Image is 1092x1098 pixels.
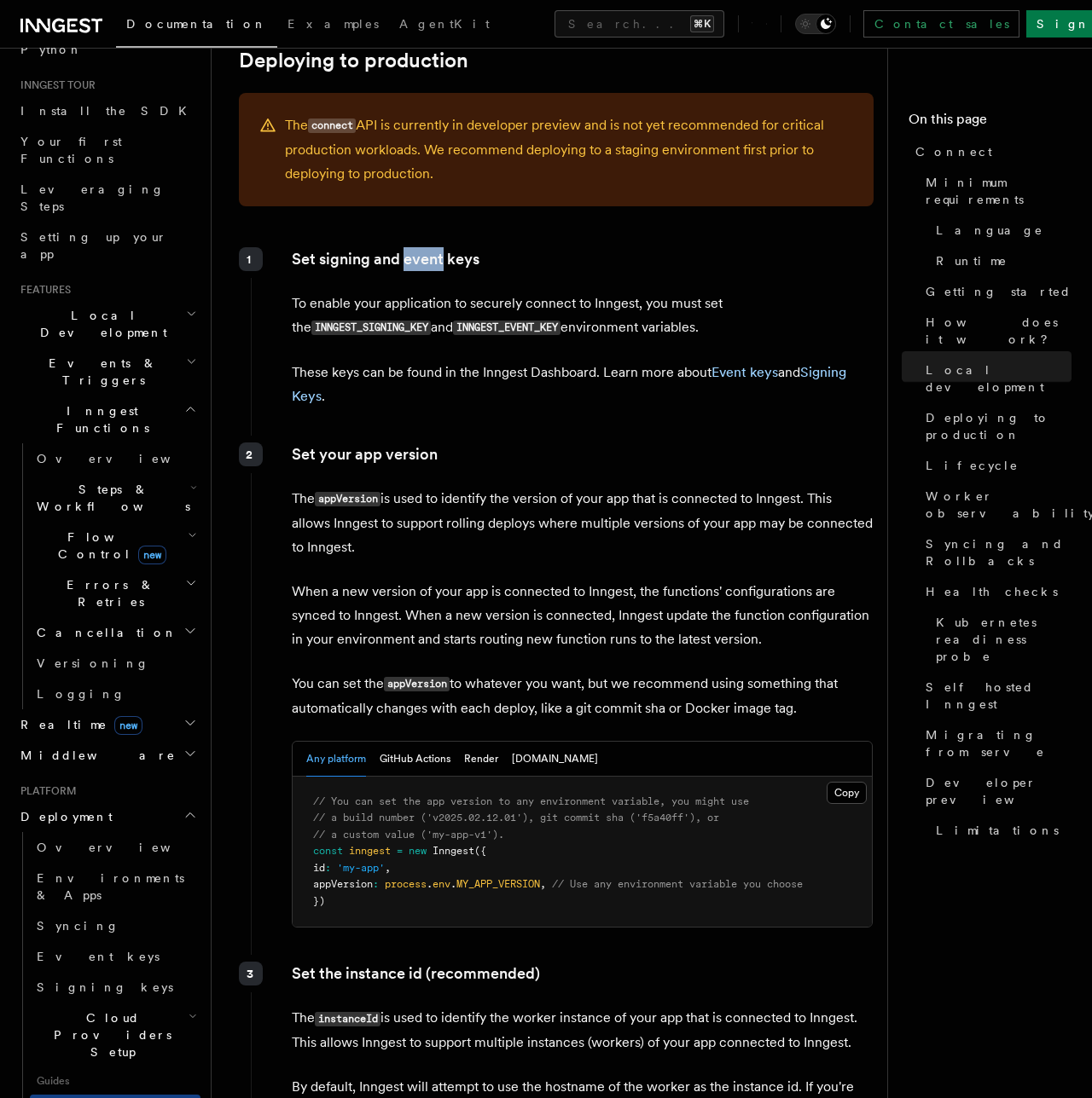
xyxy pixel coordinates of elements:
code: connect [308,118,356,133]
span: Inngest Functions [14,402,184,436]
p: The is used to identify the version of your app that is connected to Inngest. This allows Inngest... [292,487,873,559]
a: How does it work? [919,307,1072,355]
span: Deployment [14,808,113,825]
span: MY_APP_VERSION [456,878,540,890]
span: Deploying to production [926,409,1072,443]
p: Set your app version [292,442,873,466]
a: Language [929,215,1072,246]
button: Local Development [14,300,200,348]
span: = [397,845,403,857]
span: ({ [474,845,486,857]
a: Connect [909,136,1072,167]
a: Deploying to production [239,49,468,72]
span: Errors & Retries [30,576,185,610]
span: How does it work? [926,314,1072,348]
p: Set the instance id (recommended) [292,962,873,985]
a: Event keys [30,941,200,972]
span: Middleware [14,747,176,764]
span: . [427,878,433,890]
span: Setting up your app [20,230,167,261]
span: env [433,878,450,890]
a: Self hosted Inngest [919,672,1072,719]
span: Limitations [936,822,1059,839]
span: new [138,546,166,564]
a: Setting up your app [14,222,200,269]
span: Getting started [926,283,1072,300]
h4: On this page [909,109,1072,136]
code: appVersion [315,492,380,506]
button: Cancellation [30,617,200,648]
span: process [385,878,427,890]
button: Render [464,742,498,777]
code: INNGEST_SIGNING_KEY [311,321,431,335]
button: Errors & Retries [30,569,200,617]
span: const [313,845,343,857]
a: Health checks [919,576,1072,607]
span: Connect [915,143,992,160]
span: // a custom value ('my-app-v1'). [313,829,504,841]
a: Event keys [712,364,778,380]
span: , [385,862,391,874]
div: Inngest Functions [14,443,200,709]
span: Logging [37,687,125,701]
span: Kubernetes readiness probe [936,614,1072,665]
span: . [450,878,456,890]
a: Your first Functions [14,126,200,174]
span: Developer preview [926,774,1072,808]
span: inngest [349,845,391,857]
button: Middleware [14,740,200,771]
a: AgentKit [389,5,500,46]
code: INNGEST_EVENT_KEY [453,321,561,335]
span: Versioning [37,656,149,670]
a: Logging [30,679,200,709]
button: Cloud Providers Setup [30,1003,200,1067]
span: AgentKit [399,17,490,31]
button: Any platform [306,742,366,777]
span: Realtime [14,716,142,733]
span: Migrating from serve [926,726,1072,760]
span: Steps & Workflows [30,481,190,515]
span: Python [20,43,83,56]
button: Steps & Workflows [30,474,200,522]
span: // a build number ('v2025.02.12.01'), git commit sha ('f5a40ff'), or [313,812,719,823]
a: Contact sales [863,10,1019,38]
span: Documentation [126,17,267,31]
a: Developer preview [919,767,1072,815]
button: Search...⌘K [555,10,724,38]
button: Copy [827,782,867,804]
span: : [373,878,379,890]
span: Self hosted Inngest [926,679,1072,713]
p: The is used to identify the worker instance of your app that is connected to Inngest. This allows... [292,1006,873,1055]
div: 1 [239,247,263,271]
p: You can set the to whatever you want, but we recommend using something that automatically changes... [292,672,873,720]
span: Guides [30,1067,200,1095]
span: Local Development [14,307,186,341]
p: To enable your application to securely connect to Inngest, you must set the and environment varia... [292,292,873,340]
a: Local development [919,355,1072,402]
a: Install the SDK [14,95,200,126]
span: Overview [37,452,212,465]
span: Platform [14,784,77,798]
a: Worker observability [919,481,1072,529]
span: Examples [288,17,379,31]
button: Inngest Functions [14,396,200,443]
span: Overview [37,841,212,854]
button: [DOMAIN_NAME] [512,742,598,777]
a: Migrating from serve [919,719,1072,767]
p: The API is currently in developer preview and is not yet recommended for critical production work... [285,113,853,186]
span: Event keys [37,950,160,963]
span: Inngest [433,845,474,857]
a: Getting started [919,276,1072,307]
a: Documentation [116,5,277,48]
span: id [313,862,325,874]
a: Minimum requirements [919,167,1072,215]
button: GitHub Actions [380,742,450,777]
button: Toggle dark mode [795,14,836,34]
span: Signing keys [37,980,173,994]
a: Limitations [929,815,1072,846]
p: Set signing and event keys [292,247,873,271]
a: Environments & Apps [30,863,200,910]
span: Lifecycle [926,457,1019,474]
code: instanceId [315,1012,380,1026]
span: Runtime [936,252,1008,269]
